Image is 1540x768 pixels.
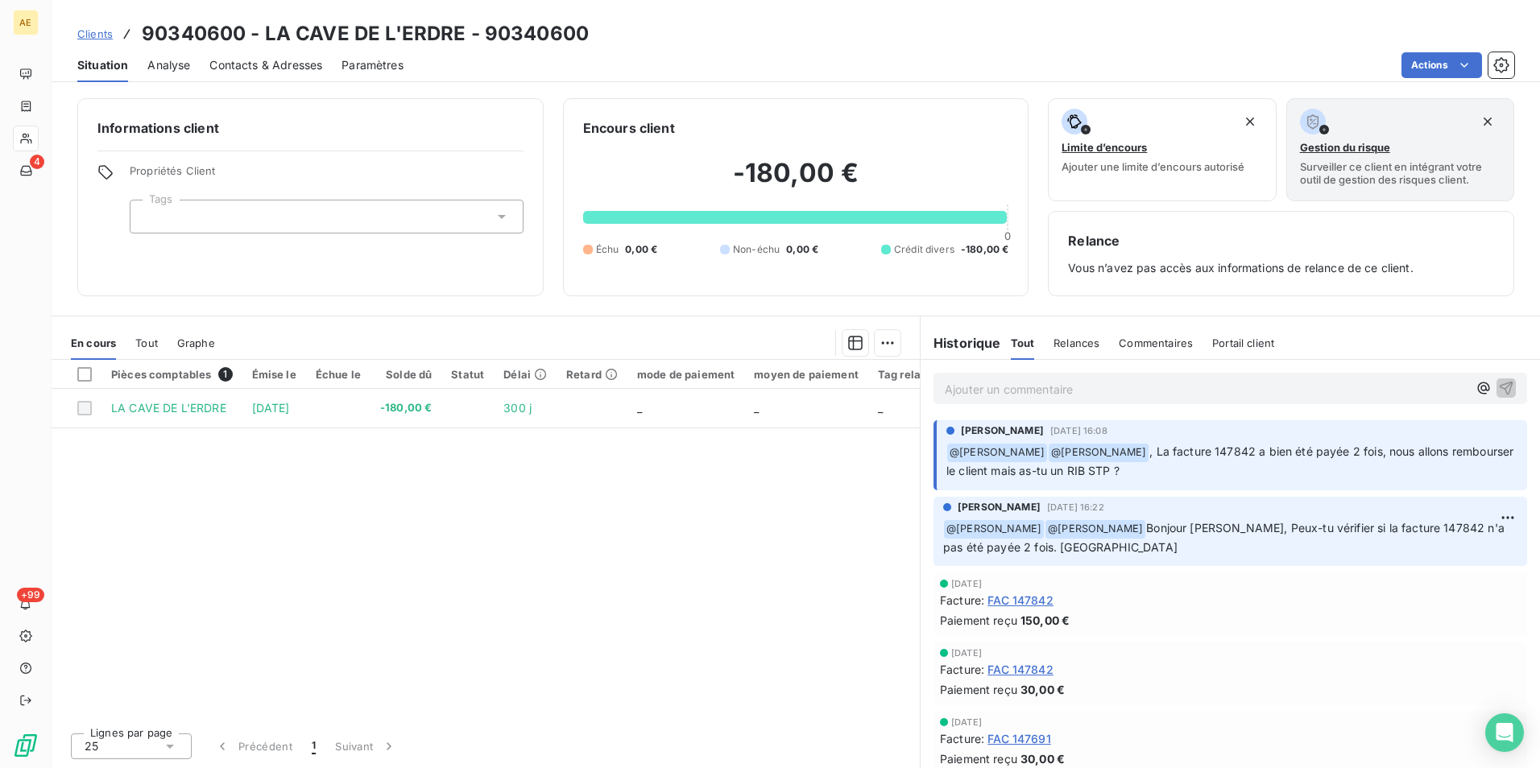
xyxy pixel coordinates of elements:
[940,750,1017,767] span: Paiement reçu
[987,661,1054,678] span: FAC 147842
[30,155,44,169] span: 4
[754,368,859,381] div: moyen de paiement
[342,57,404,73] span: Paramètres
[987,730,1051,747] span: FAC 147691
[1068,231,1494,276] div: Vous n’avez pas accès aux informations de relance de ce client.
[1050,426,1107,436] span: [DATE] 16:08
[951,717,982,727] span: [DATE]
[1062,160,1244,173] span: Ajouter une limite d’encours autorisé
[944,520,1044,539] span: @ [PERSON_NAME]
[147,57,190,73] span: Analyse
[17,588,44,602] span: +99
[1485,713,1524,752] div: Open Intercom Messenger
[1020,612,1070,629] span: 150,00 €
[940,661,984,678] span: Facture :
[1048,98,1276,201] button: Limite d’encoursAjouter une limite d’encours autorisé
[878,401,883,415] span: _
[380,400,432,416] span: -180,00 €
[1045,520,1145,539] span: @ [PERSON_NAME]
[943,521,1508,554] span: Bonjour [PERSON_NAME], Peux-tu vérifier si la facture 147842 n'a pas été payée 2 fois. [GEOGRAPHI...
[637,401,642,415] span: _
[947,444,1047,462] span: @ [PERSON_NAME]
[637,368,735,381] div: mode de paiement
[13,733,39,758] img: Logo LeanPay
[1047,502,1104,512] span: [DATE] 16:22
[733,242,780,257] span: Non-échu
[951,648,982,658] span: [DATE]
[940,681,1017,698] span: Paiement reçu
[940,592,984,609] span: Facture :
[85,738,98,754] span: 25
[451,368,484,381] div: Statut
[143,209,156,224] input: Ajouter une valeur
[130,164,524,187] span: Propriétés Client
[1300,141,1390,154] span: Gestion du risque
[894,242,954,257] span: Crédit divers
[786,242,818,257] span: 0,00 €
[1020,750,1065,767] span: 30,00 €
[958,500,1041,514] span: [PERSON_NAME]
[1004,229,1011,242] span: 0
[380,368,432,381] div: Solde dû
[961,423,1044,438] span: [PERSON_NAME]
[940,730,984,747] span: Facture :
[177,337,215,349] span: Graphe
[754,401,759,415] span: _
[583,157,1009,205] h2: -180,00 €
[1300,160,1501,186] span: Surveiller ce client en intégrant votre outil de gestion des risques client.
[1119,337,1193,349] span: Commentaires
[218,367,233,382] span: 1
[878,368,960,381] div: Tag relance
[940,612,1017,629] span: Paiement reçu
[1212,337,1274,349] span: Portail client
[135,337,158,349] span: Tout
[1401,52,1482,78] button: Actions
[97,118,524,138] h6: Informations client
[1011,337,1035,349] span: Tout
[252,401,290,415] span: [DATE]
[77,57,128,73] span: Situation
[503,368,547,381] div: Délai
[316,368,361,381] div: Échue le
[209,57,322,73] span: Contacts & Adresses
[503,401,532,415] span: 300 j
[302,729,325,763] button: 1
[312,738,316,754] span: 1
[1020,681,1065,698] span: 30,00 €
[961,242,1008,257] span: -180,00 €
[77,26,113,42] a: Clients
[596,242,619,257] span: Échu
[13,10,39,35] div: AE
[1062,141,1147,154] span: Limite d’encours
[946,444,1517,477] span: , La facture 147842 a bien été payée 2 fois, nous allons rembourser le client mais as-tu un RIB S...
[111,401,226,415] span: LA CAVE DE L'ERDRE
[566,368,618,381] div: Retard
[325,729,407,763] button: Suivant
[625,242,657,257] span: 0,00 €
[951,579,982,588] span: [DATE]
[71,337,116,349] span: En cours
[252,368,296,381] div: Émise le
[987,592,1054,609] span: FAC 147842
[1286,98,1514,201] button: Gestion du risqueSurveiller ce client en intégrant votre outil de gestion des risques client.
[583,118,675,138] h6: Encours client
[1049,444,1149,462] span: @ [PERSON_NAME]
[142,19,589,48] h3: 90340600 - LA CAVE DE L'ERDRE - 90340600
[921,333,1001,353] h6: Historique
[1054,337,1099,349] span: Relances
[77,27,113,40] span: Clients
[1068,231,1494,250] h6: Relance
[205,729,302,763] button: Précédent
[111,367,233,382] div: Pièces comptables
